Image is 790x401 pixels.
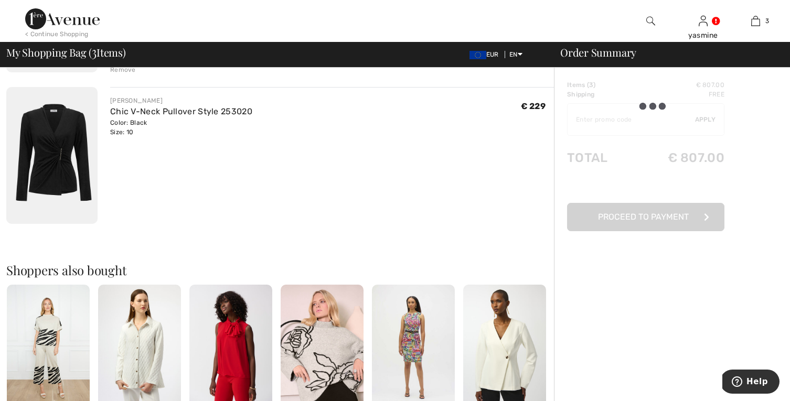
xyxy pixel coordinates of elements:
div: Order Summary [548,47,784,58]
img: My Info [699,15,708,27]
span: € 229 [521,101,546,111]
iframe: Opens a widget where you can find more information [722,370,780,396]
span: 3 [765,16,769,26]
a: Sign In [699,16,708,26]
span: 3 [92,45,97,58]
div: Color: Black Size: 10 [110,118,252,137]
img: Euro [469,51,486,59]
img: Chic V-Neck Pullover Style 253020 [6,87,98,224]
a: Chic V-Neck Pullover Style 253020 [110,106,252,116]
span: EUR [469,51,503,58]
span: My Shopping Bag ( Items) [6,47,126,58]
div: [PERSON_NAME] [110,96,252,105]
div: < Continue Shopping [25,29,89,39]
img: 1ère Avenue [25,8,100,29]
img: My Bag [751,15,760,27]
div: Remove [110,65,136,74]
div: yasmine [677,30,729,41]
h2: Shoppers also bought [6,264,554,276]
img: search the website [646,15,655,27]
span: EN [509,51,522,58]
a: 3 [730,15,781,27]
